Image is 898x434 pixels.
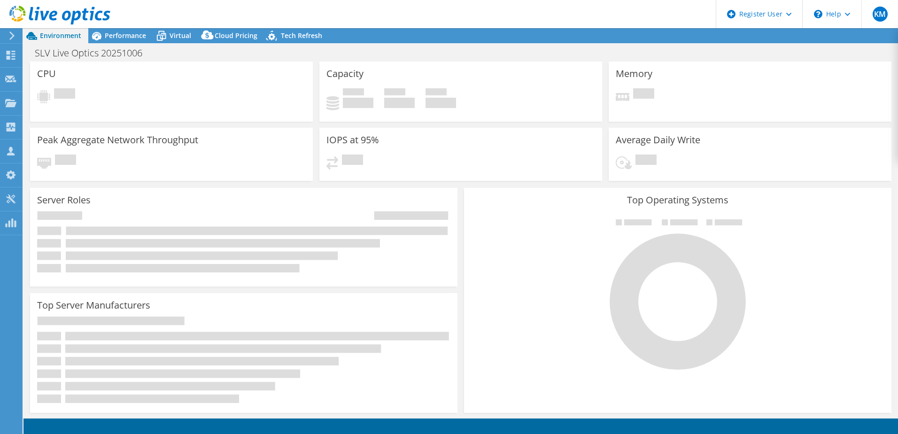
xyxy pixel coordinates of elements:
span: Pending [635,155,657,167]
h4: 0 GiB [426,98,456,108]
h3: Capacity [326,69,364,79]
span: Performance [105,31,146,40]
h3: Memory [616,69,652,79]
span: Cloud Pricing [215,31,257,40]
h3: Top Operating Systems [471,195,884,205]
h3: Top Server Manufacturers [37,300,150,310]
h3: Peak Aggregate Network Throughput [37,135,198,145]
h1: SLV Live Optics 20251006 [31,48,157,58]
span: Pending [633,88,654,101]
h3: IOPS at 95% [326,135,379,145]
svg: \n [814,10,822,18]
span: Pending [54,88,75,101]
h4: 0 GiB [343,98,373,108]
span: Pending [55,155,76,167]
h3: Server Roles [37,195,91,205]
span: Environment [40,31,81,40]
h4: 0 GiB [384,98,415,108]
span: Used [343,88,364,98]
span: Free [384,88,405,98]
span: Pending [342,155,363,167]
span: Tech Refresh [281,31,322,40]
span: Virtual [170,31,191,40]
h3: Average Daily Write [616,135,700,145]
span: KM [873,7,888,22]
span: Total [426,88,447,98]
h3: CPU [37,69,56,79]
